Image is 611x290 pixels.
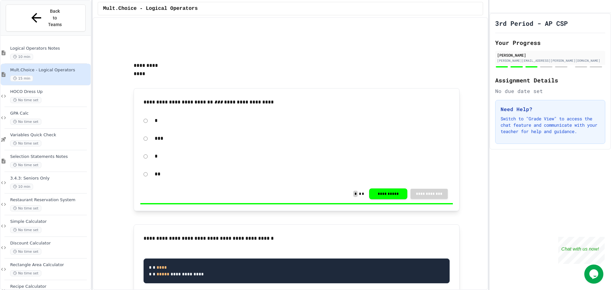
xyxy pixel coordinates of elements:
[10,176,89,181] span: 3.4.3: Seniors Only
[10,54,33,60] span: 10 min
[6,4,86,32] button: Back to Teams
[10,111,89,116] span: GPA Calc
[495,38,605,47] h2: Your Progress
[497,58,603,63] div: [PERSON_NAME][EMAIL_ADDRESS][PERSON_NAME][DOMAIN_NAME]
[10,241,89,246] span: Discount Calculator
[10,97,41,103] span: No time set
[10,132,89,138] span: Variables Quick Check
[10,162,41,168] span: No time set
[10,184,33,190] span: 10 min
[501,116,600,135] p: Switch to "Grade View" to access the chat feature and communicate with your teacher for help and ...
[10,154,89,159] span: Selection Statements Notes
[495,87,605,95] div: No due date set
[10,46,89,51] span: Logical Operators Notes
[10,270,41,276] span: No time set
[47,8,62,28] span: Back to Teams
[495,19,568,28] h1: 3rd Period - AP CSP
[10,67,89,73] span: Mult.Choice - Logical Operators
[10,219,89,224] span: Simple Calculator
[10,197,89,203] span: Restaurant Reservation System
[10,75,33,81] span: 15 min
[584,265,605,284] iframe: chat widget
[10,249,41,255] span: No time set
[501,105,600,113] h3: Need Help?
[10,119,41,125] span: No time set
[10,262,89,268] span: Rectangle Area Calculator
[10,205,41,211] span: No time set
[10,284,89,289] span: Recipe Calculator
[10,89,89,95] span: HOCO Dress Up
[497,52,603,58] div: [PERSON_NAME]
[103,5,198,12] span: Mult.Choice - Logical Operators
[10,227,41,233] span: No time set
[558,237,605,264] iframe: chat widget
[10,140,41,146] span: No time set
[495,76,605,85] h2: Assignment Details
